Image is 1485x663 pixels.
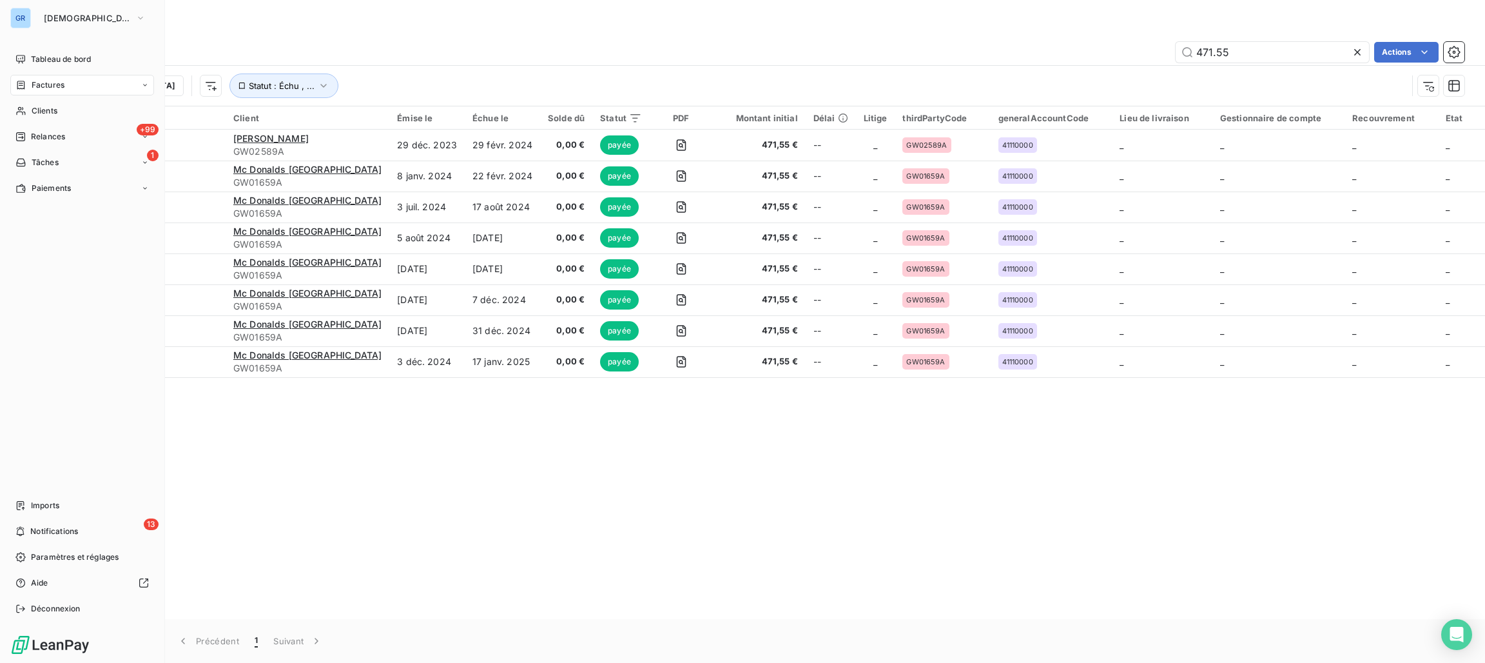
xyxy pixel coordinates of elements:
[233,133,309,144] span: [PERSON_NAME]
[1374,42,1439,63] button: Actions
[721,355,798,368] span: 471,55 €
[1120,139,1123,150] span: _
[1120,170,1123,181] span: _
[233,319,382,330] span: Mc Donalds [GEOGRAPHIC_DATA]
[902,113,982,123] div: thirdPartyCode
[233,226,382,237] span: Mc Donalds [GEOGRAPHIC_DATA]
[389,346,465,377] td: 3 déc. 2024
[32,105,57,117] span: Clients
[44,13,130,23] span: [DEMOGRAPHIC_DATA]
[465,192,540,223] td: 17 août 2024
[600,135,639,155] span: payée
[721,293,798,306] span: 471,55 €
[137,124,159,135] span: +99
[548,293,585,306] span: 0,00 €
[10,573,154,593] a: Aide
[806,192,856,223] td: --
[10,635,90,655] img: Logo LeanPay
[389,315,465,346] td: [DATE]
[1352,170,1356,181] span: _
[1002,141,1033,149] span: 41110000
[906,265,945,273] span: GW01659A
[906,141,947,149] span: GW02589A
[1446,139,1450,150] span: _
[548,355,585,368] span: 0,00 €
[233,238,382,251] span: GW01659A
[465,130,540,161] td: 29 févr. 2024
[249,81,315,91] span: Statut : Échu , ...
[233,362,382,375] span: GW01659A
[1352,356,1356,367] span: _
[600,113,642,123] div: Statut
[1352,201,1356,212] span: _
[1352,294,1356,305] span: _
[721,139,798,152] span: 471,55 €
[906,327,945,335] span: GW01659A
[600,228,639,248] span: payée
[389,161,465,192] td: 8 janv. 2024
[1220,170,1224,181] span: _
[1120,232,1123,243] span: _
[548,232,585,244] span: 0,00 €
[600,352,639,371] span: payée
[873,139,877,150] span: _
[31,603,81,615] span: Déconnexion
[721,324,798,337] span: 471,55 €
[873,263,877,274] span: _
[806,161,856,192] td: --
[806,130,856,161] td: --
[1446,325,1450,336] span: _
[233,300,382,313] span: GW01659A
[1352,139,1356,150] span: _
[1120,294,1123,305] span: _
[600,259,639,279] span: payée
[721,170,798,183] span: 471,55 €
[1220,201,1224,212] span: _
[548,113,585,123] div: Solde dû
[806,253,856,284] td: --
[465,161,540,192] td: 22 févr. 2024
[255,635,258,648] span: 1
[600,166,639,186] span: payée
[1446,201,1450,212] span: _
[1220,139,1224,150] span: _
[32,183,71,194] span: Paiements
[30,526,78,537] span: Notifications
[548,262,585,275] span: 0,00 €
[1446,232,1450,243] span: _
[465,223,540,253] td: [DATE]
[389,284,465,315] td: [DATE]
[147,150,159,161] span: 1
[233,164,382,175] span: Mc Donalds [GEOGRAPHIC_DATA]
[1220,356,1224,367] span: _
[32,157,59,168] span: Tâches
[1446,113,1479,123] div: Etat
[1446,170,1450,181] span: _
[389,130,465,161] td: 29 déc. 2023
[806,315,856,346] td: --
[548,170,585,183] span: 0,00 €
[1120,113,1205,123] div: Lieu de livraison
[1120,356,1123,367] span: _
[873,232,877,243] span: _
[1441,619,1472,650] div: Open Intercom Messenger
[1446,294,1450,305] span: _
[233,350,382,361] span: Mc Donalds [GEOGRAPHIC_DATA]
[1220,232,1224,243] span: _
[721,262,798,275] span: 471,55 €
[233,195,382,206] span: Mc Donalds [GEOGRAPHIC_DATA]
[806,223,856,253] td: --
[465,284,540,315] td: 7 déc. 2024
[548,139,585,152] span: 0,00 €
[1352,263,1356,274] span: _
[1220,294,1224,305] span: _
[873,294,877,305] span: _
[169,628,247,655] button: Précédent
[873,170,877,181] span: _
[998,113,1105,123] div: generalAccountCode
[465,253,540,284] td: [DATE]
[1002,358,1033,366] span: 41110000
[721,232,798,244] span: 471,55 €
[247,628,266,655] button: 1
[1120,263,1123,274] span: _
